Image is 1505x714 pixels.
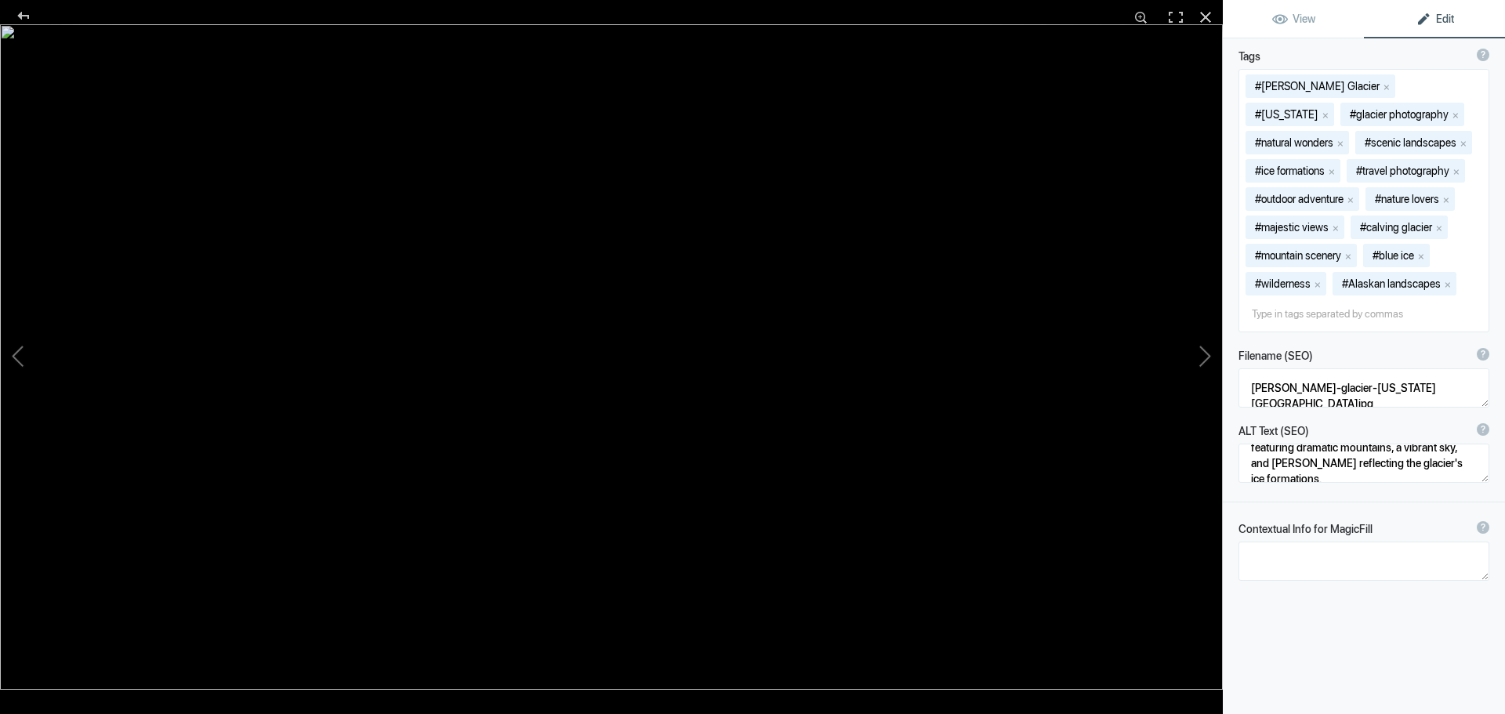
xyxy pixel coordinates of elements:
b: Contextual Info for MagicFill [1238,521,1373,537]
b: Filename (SEO) [1238,348,1313,364]
button: x [1458,137,1469,148]
span: Edit [1416,13,1454,25]
mat-chip: #[PERSON_NAME] Glacier [1246,74,1395,98]
button: x [1330,222,1341,233]
button: x [1450,109,1461,120]
span: View [1272,13,1315,25]
mat-chip: #[US_STATE] [1246,103,1334,126]
button: x [1451,165,1462,176]
button: x [1343,250,1354,261]
mat-chip: #majestic views [1246,216,1344,239]
mat-chip: #Alaskan landscapes [1333,272,1456,295]
mat-chip: #outdoor adventure [1246,187,1359,211]
button: x [1320,109,1331,120]
mat-chip: #natural wonders [1246,131,1349,154]
mat-chip: #ice formations [1246,159,1340,183]
mat-chip: #glacier photography [1340,103,1464,126]
div: ? [1477,348,1489,361]
mat-chip: #nature lovers [1365,187,1455,211]
b: Tags [1238,49,1260,64]
mat-chip: #wilderness [1246,272,1326,295]
mat-chip: #calving glacier [1351,216,1448,239]
div: ? [1477,49,1489,61]
button: x [1434,222,1445,233]
button: Next (arrow right) [1105,229,1223,486]
button: x [1381,81,1392,92]
mat-chip: #travel photography [1347,159,1465,183]
mat-chip: #mountain scenery [1246,244,1357,267]
b: ALT Text (SEO) [1238,423,1309,439]
button: x [1442,278,1453,289]
button: x [1312,278,1323,289]
button: x [1335,137,1346,148]
button: x [1441,194,1452,205]
mat-chip: #blue ice [1363,244,1430,267]
button: x [1345,194,1356,205]
button: x [1416,250,1427,261]
div: ? [1477,521,1489,534]
button: x [1326,165,1337,176]
div: ? [1477,423,1489,436]
input: Type in tags separated by commas [1247,299,1481,328]
mat-chip: #scenic landscapes [1355,131,1472,154]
